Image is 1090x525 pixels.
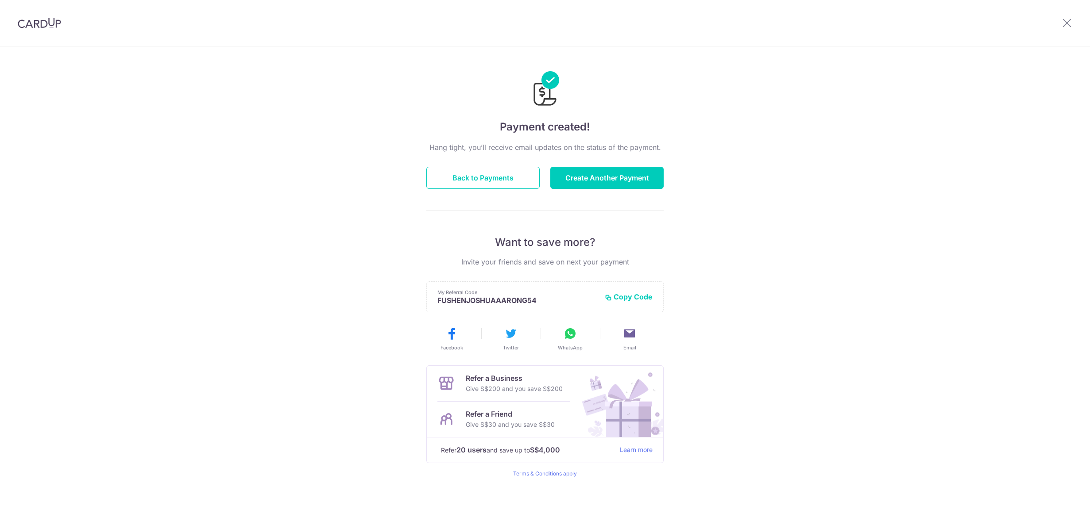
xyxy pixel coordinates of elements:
[558,344,583,351] span: WhatsApp
[426,257,664,267] p: Invite your friends and save on next your payment
[544,326,596,351] button: WhatsApp
[466,409,555,419] p: Refer a Friend
[466,373,563,383] p: Refer a Business
[426,167,540,189] button: Back to Payments
[530,445,560,455] strong: S$4,000
[550,167,664,189] button: Create Another Payment
[620,445,653,456] a: Learn more
[456,445,487,455] strong: 20 users
[426,142,664,153] p: Hang tight, you’ll receive email updates on the status of the payment.
[466,383,563,394] p: Give S$200 and you save S$200
[437,289,598,296] p: My Referral Code
[426,119,664,135] h4: Payment created!
[441,445,613,456] p: Refer and save up to
[605,292,653,301] button: Copy Code
[531,71,559,108] img: Payments
[623,344,636,351] span: Email
[503,344,519,351] span: Twitter
[18,18,61,28] img: CardUp
[603,326,656,351] button: Email
[425,326,478,351] button: Facebook
[485,326,537,351] button: Twitter
[466,419,555,430] p: Give S$30 and you save S$30
[437,296,598,305] p: FUSHENJOSHUAAARONG54
[441,344,463,351] span: Facebook
[513,470,577,477] a: Terms & Conditions apply
[426,235,664,249] p: Want to save more?
[574,366,663,437] img: Refer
